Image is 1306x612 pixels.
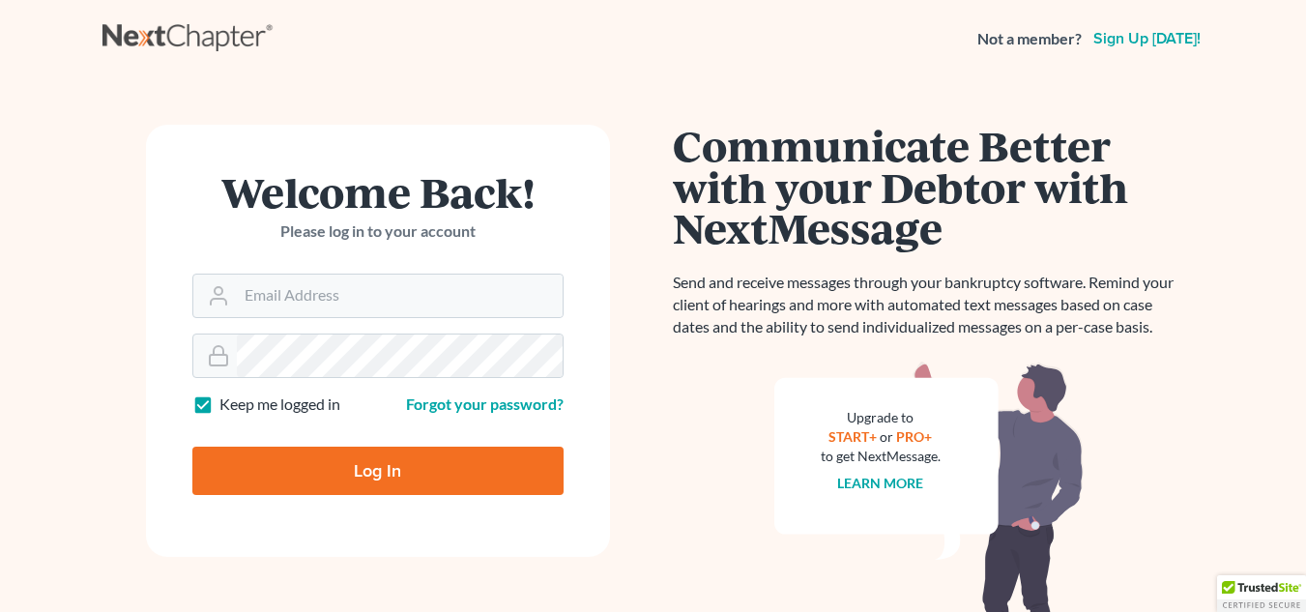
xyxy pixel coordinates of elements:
[837,475,923,491] a: Learn more
[896,428,932,445] a: PRO+
[192,220,564,243] p: Please log in to your account
[1089,31,1204,46] a: Sign up [DATE]!
[1217,575,1306,612] div: TrustedSite Certified
[821,408,941,427] div: Upgrade to
[406,394,564,413] a: Forgot your password?
[880,428,893,445] span: or
[828,428,877,445] a: START+
[192,171,564,213] h1: Welcome Back!
[219,393,340,416] label: Keep me logged in
[821,447,941,466] div: to get NextMessage.
[237,275,563,317] input: Email Address
[673,125,1185,248] h1: Communicate Better with your Debtor with NextMessage
[977,28,1082,50] strong: Not a member?
[673,272,1185,338] p: Send and receive messages through your bankruptcy software. Remind your client of hearings and mo...
[192,447,564,495] input: Log In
